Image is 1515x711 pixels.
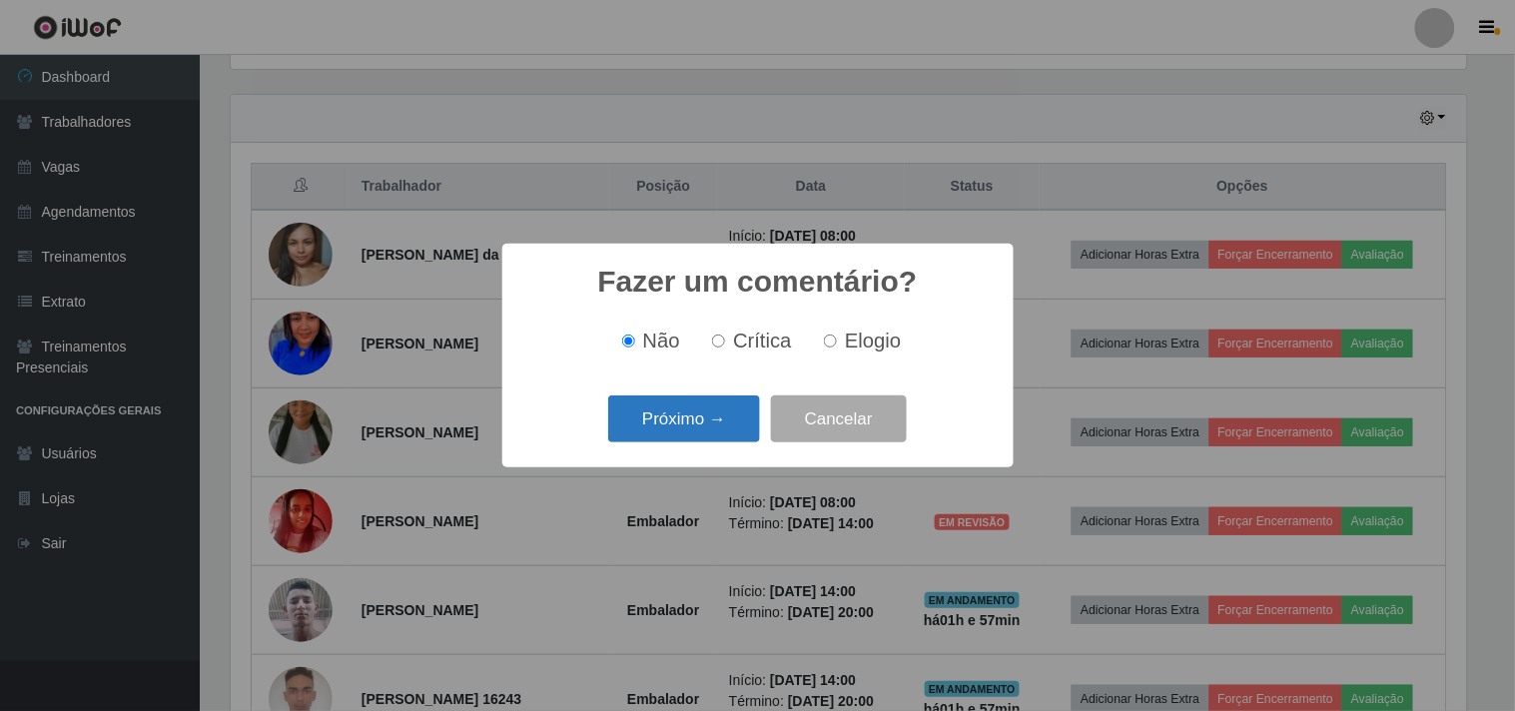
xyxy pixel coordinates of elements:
[733,330,792,352] span: Crítica
[597,264,917,300] h2: Fazer um comentário?
[845,330,901,352] span: Elogio
[771,395,907,442] button: Cancelar
[608,395,760,442] button: Próximo →
[712,335,725,348] input: Crítica
[643,330,680,352] span: Não
[824,335,837,348] input: Elogio
[622,335,635,348] input: Não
